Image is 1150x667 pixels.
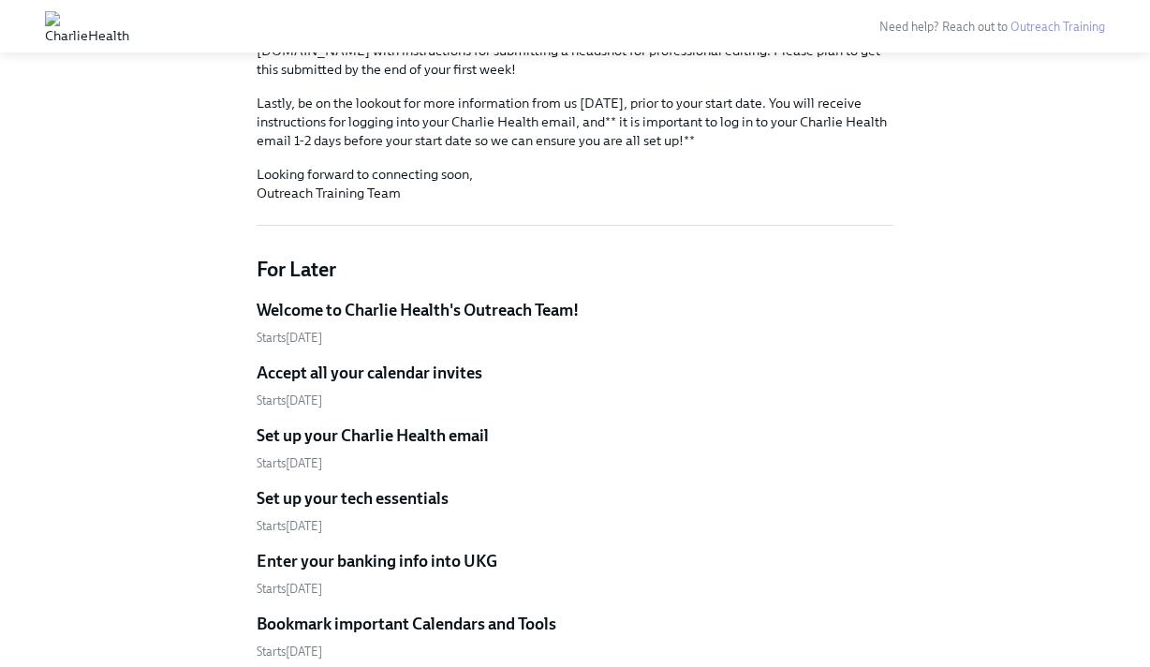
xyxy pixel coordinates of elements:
span: Monday, August 18th 2025, 10:00 am [257,645,322,659]
span: Monday, August 18th 2025, 10:00 am [257,519,322,533]
h5: Bookmark important Calendars and Tools [257,613,556,635]
a: Outreach Training [1010,20,1105,34]
span: Monday, August 18th 2025, 10:00 am [257,582,322,596]
h5: Set up your tech essentials [257,487,449,510]
span: Need help? Reach out to [879,20,1105,34]
a: Welcome to Charlie Health's Outreach Team!Starts[DATE] [257,299,893,347]
span: Monday, August 18th 2025, 10:00 am [257,393,322,408]
p: Looking forward to connecting soon, Outreach Training Team [257,165,893,202]
span: Friday, August 15th 2025, 10:00 am [257,331,322,345]
h4: For Later [257,256,893,284]
h5: Welcome to Charlie Health's Outreach Team! [257,299,579,321]
a: Set up your Charlie Health emailStarts[DATE] [257,424,893,472]
a: Accept all your calendar invitesStarts[DATE] [257,362,893,409]
h5: Enter your banking info into UKG [257,550,497,572]
h5: Accept all your calendar invites [257,362,482,384]
img: CharlieHealth [45,11,129,41]
span: Monday, August 18th 2025, 10:00 am [257,456,322,470]
a: Set up your tech essentialsStarts[DATE] [257,487,893,535]
a: Enter your banking info into UKGStarts[DATE] [257,550,893,598]
p: Lastly, be on the lookout for more information from us [DATE], prior to your start date. You will... [257,94,893,150]
a: Bookmark important Calendars and ToolsStarts[DATE] [257,613,893,660]
h5: Set up your Charlie Health email [257,424,489,447]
